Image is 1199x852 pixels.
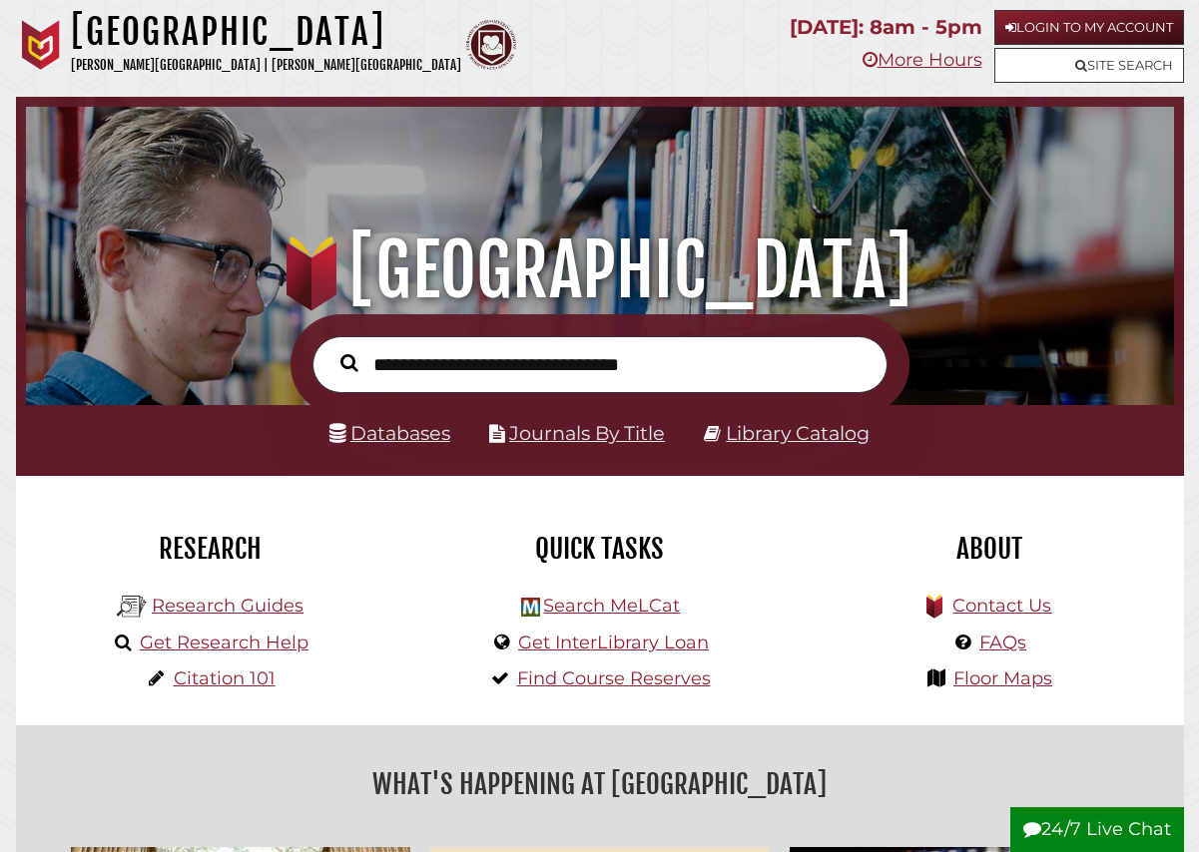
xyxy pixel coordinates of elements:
[953,667,1052,689] a: Floor Maps
[466,20,516,70] img: Calvin Theological Seminary
[330,349,368,376] button: Search
[71,10,461,54] h1: [GEOGRAPHIC_DATA]
[517,667,711,689] a: Find Course Reserves
[979,632,1026,653] a: FAQs
[340,353,358,372] i: Search
[726,421,870,445] a: Library Catalog
[16,20,66,70] img: Calvin University
[140,632,308,653] a: Get Research Help
[509,421,665,445] a: Journals By Title
[71,54,461,77] p: [PERSON_NAME][GEOGRAPHIC_DATA] | [PERSON_NAME][GEOGRAPHIC_DATA]
[790,10,982,45] p: [DATE]: 8am - 5pm
[31,761,1169,807] h2: What's Happening at [GEOGRAPHIC_DATA]
[44,226,1156,314] h1: [GEOGRAPHIC_DATA]
[952,595,1051,617] a: Contact Us
[152,595,303,617] a: Research Guides
[174,667,276,689] a: Citation 101
[521,598,540,617] img: Hekman Library Logo
[31,532,390,566] h2: Research
[117,592,147,622] img: Hekman Library Logo
[863,49,982,71] a: More Hours
[518,632,709,653] a: Get InterLibrary Loan
[420,532,780,566] h2: Quick Tasks
[994,48,1184,83] a: Site Search
[994,10,1184,45] a: Login to My Account
[810,532,1169,566] h2: About
[543,595,680,617] a: Search MeLCat
[329,421,450,445] a: Databases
